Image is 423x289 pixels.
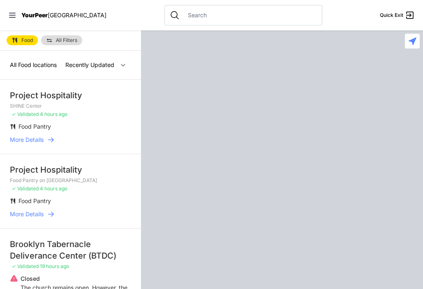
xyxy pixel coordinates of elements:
[40,111,67,117] span: 4 hours ago
[10,238,131,261] div: Brooklyn Tabernacle Deliverance Center (BTDC)
[10,164,131,176] div: Project Hospitality
[21,38,33,43] span: Food
[10,177,131,184] p: Food Pantry on [GEOGRAPHIC_DATA]
[10,136,131,144] a: More Details
[7,35,38,45] a: Food
[18,197,51,204] span: Food Pantry
[10,210,44,218] span: More Details
[12,263,39,269] span: ✓ Validated
[40,263,69,269] span: 19 hours ago
[21,12,48,18] span: YourPeer
[12,185,39,192] span: ✓ Validated
[40,185,67,192] span: 4 hours ago
[10,103,131,109] p: SHINE Center
[56,38,77,43] span: All Filters
[10,90,131,101] div: Project Hospitality
[380,10,415,20] a: Quick Exit
[18,123,51,130] span: Food Pantry
[41,35,82,45] a: All Filters
[10,61,57,68] span: All Food locations
[183,11,317,19] input: Search
[12,111,39,117] span: ✓ Validated
[380,12,403,18] span: Quick Exit
[21,13,106,18] a: YourPeer[GEOGRAPHIC_DATA]
[10,210,131,218] a: More Details
[21,275,131,283] p: Closed
[10,136,44,144] span: More Details
[48,12,106,18] span: [GEOGRAPHIC_DATA]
